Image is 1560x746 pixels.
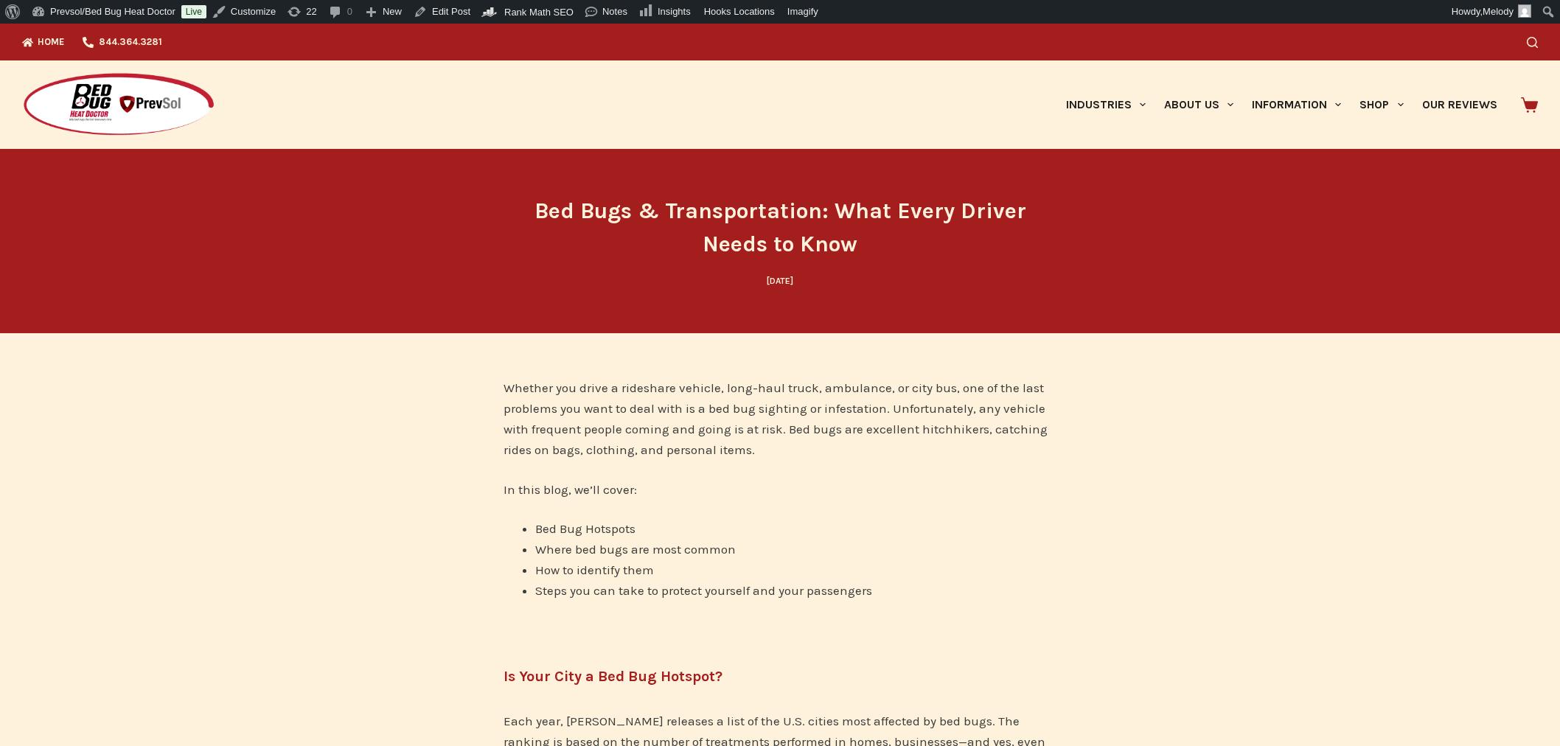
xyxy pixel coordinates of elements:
[1056,60,1155,149] a: Industries
[74,24,171,60] a: 844.364.3281
[22,24,171,60] nav: Top Menu
[1056,60,1506,149] nav: Primary
[22,72,215,138] img: Prevsol/Bed Bug Heat Doctor
[504,479,1056,500] p: In this blog, we’ll cover:
[1527,37,1538,48] button: Search
[1243,60,1351,149] a: Information
[504,7,574,18] span: Rank Math SEO
[1351,60,1413,149] a: Shop
[1483,6,1514,17] span: Melody
[181,5,206,18] a: Live
[1155,60,1242,149] a: About Us
[504,195,1056,261] h1: Bed Bugs & Transportation: What Every Driver Needs to Know
[535,539,1057,559] li: Where bed bugs are most common
[767,276,793,286] time: [DATE]
[535,580,1057,601] li: Steps you can take to protect yourself and your passengers
[535,559,1057,580] li: How to identify them
[22,24,74,60] a: Home
[1413,60,1506,149] a: Our Reviews
[504,377,1056,460] p: Whether you drive a rideshare vehicle, long-haul truck, ambulance, or city bus, one of the last p...
[504,668,722,685] strong: Is Your City a Bed Bug Hotspot?
[535,518,1057,539] li: Bed Bug Hotspots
